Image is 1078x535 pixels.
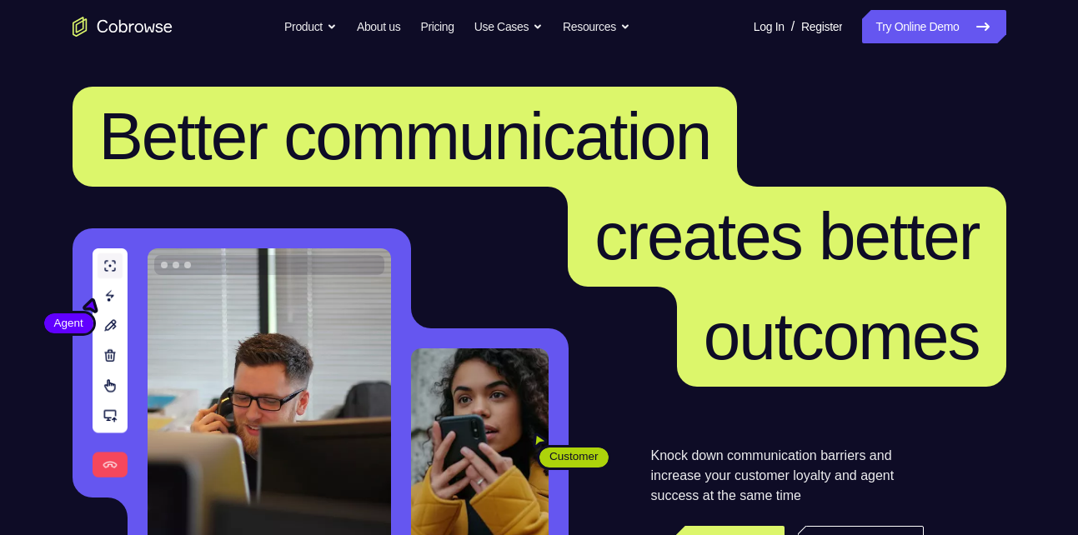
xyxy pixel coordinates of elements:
[651,446,924,506] p: Knock down communication barriers and increase your customer loyalty and agent success at the sam...
[284,10,337,43] button: Product
[862,10,1005,43] a: Try Online Demo
[563,10,630,43] button: Resources
[357,10,400,43] a: About us
[474,10,543,43] button: Use Cases
[99,99,711,173] span: Better communication
[594,199,979,273] span: creates better
[420,10,454,43] a: Pricing
[754,10,785,43] a: Log In
[791,17,795,37] span: /
[704,299,980,373] span: outcomes
[801,10,842,43] a: Register
[73,17,173,37] a: Go to the home page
